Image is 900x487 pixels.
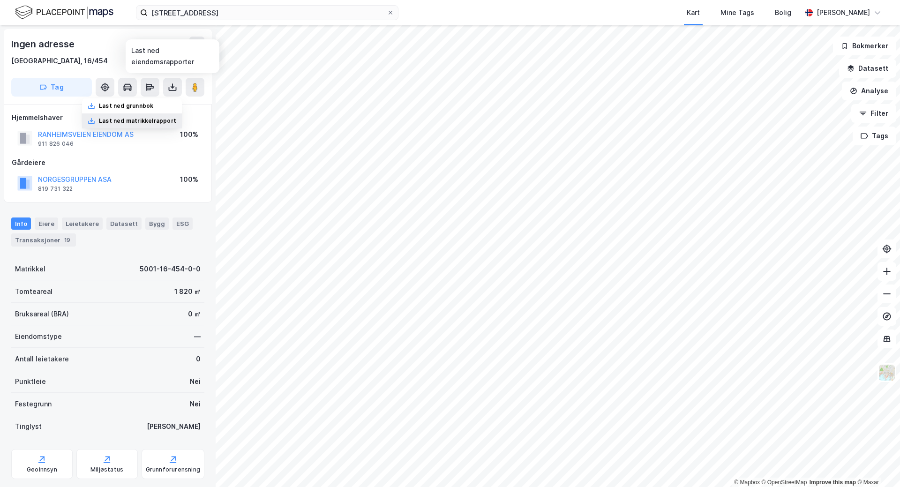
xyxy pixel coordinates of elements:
[188,308,201,320] div: 0 ㎡
[15,263,45,275] div: Matrikkel
[180,174,198,185] div: 100%
[140,263,201,275] div: 5001-16-454-0-0
[15,308,69,320] div: Bruksareal (BRA)
[147,421,201,432] div: [PERSON_NAME]
[853,442,900,487] div: Kontrollprogram for chat
[11,217,31,230] div: Info
[11,37,76,52] div: Ingen adresse
[190,398,201,410] div: Nei
[190,376,201,387] div: Nei
[734,479,760,486] a: Mapbox
[38,140,74,148] div: 911 826 046
[851,104,896,123] button: Filter
[196,353,201,365] div: 0
[11,55,108,67] div: [GEOGRAPHIC_DATA], 16/454
[90,466,123,473] div: Miljøstatus
[172,217,193,230] div: ESG
[106,217,142,230] div: Datasett
[810,479,856,486] a: Improve this map
[38,185,73,193] div: 819 731 322
[15,398,52,410] div: Festegrunn
[842,82,896,100] button: Analyse
[27,466,57,473] div: Geoinnsyn
[174,286,201,297] div: 1 820 ㎡
[194,331,201,342] div: —
[853,127,896,145] button: Tags
[15,421,42,432] div: Tinglyst
[148,6,387,20] input: Søk på adresse, matrikkel, gårdeiere, leietakere eller personer
[15,353,69,365] div: Antall leietakere
[878,364,896,382] img: Z
[833,37,896,55] button: Bokmerker
[775,7,791,18] div: Bolig
[720,7,754,18] div: Mine Tags
[145,217,169,230] div: Bygg
[15,331,62,342] div: Eiendomstype
[15,4,113,21] img: logo.f888ab2527a4732fd821a326f86c7f29.svg
[817,7,870,18] div: [PERSON_NAME]
[839,59,896,78] button: Datasett
[687,7,700,18] div: Kart
[146,466,200,473] div: Grunnforurensning
[762,479,807,486] a: OpenStreetMap
[99,102,153,110] div: Last ned grunnbok
[12,157,204,168] div: Gårdeiere
[62,235,72,245] div: 19
[99,117,176,125] div: Last ned matrikkelrapport
[853,442,900,487] iframe: Chat Widget
[62,217,103,230] div: Leietakere
[15,286,52,297] div: Tomteareal
[35,217,58,230] div: Eiere
[180,129,198,140] div: 100%
[11,78,92,97] button: Tag
[11,233,76,247] div: Transaksjoner
[15,376,46,387] div: Punktleie
[12,112,204,123] div: Hjemmelshaver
